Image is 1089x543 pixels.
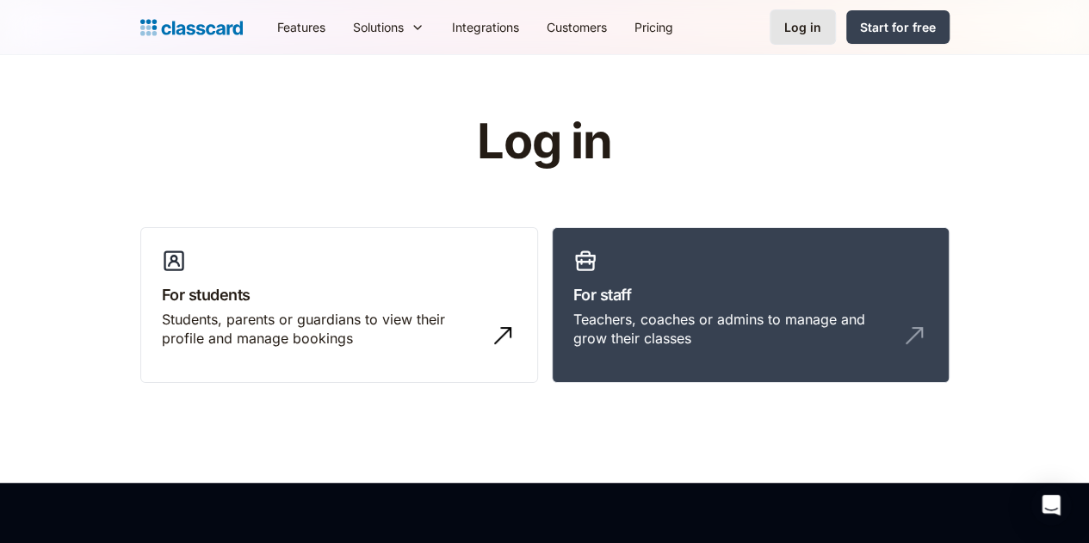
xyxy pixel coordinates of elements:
div: Teachers, coaches or admins to manage and grow their classes [573,310,894,349]
h3: For students [162,283,517,306]
a: For staffTeachers, coaches or admins to manage and grow their classes [552,227,950,384]
div: Students, parents or guardians to view their profile and manage bookings [162,310,482,349]
div: Log in [784,18,821,36]
a: Customers [533,8,621,46]
div: Solutions [353,18,404,36]
a: For studentsStudents, parents or guardians to view their profile and manage bookings [140,227,538,384]
h3: For staff [573,283,928,306]
a: Start for free [846,10,950,44]
div: Open Intercom Messenger [1030,484,1072,526]
a: Features [263,8,339,46]
a: home [140,15,243,40]
div: Start for free [860,18,936,36]
div: Solutions [339,8,438,46]
h1: Log in [271,115,818,169]
a: Pricing [621,8,687,46]
a: Integrations [438,8,533,46]
a: Log in [770,9,836,45]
